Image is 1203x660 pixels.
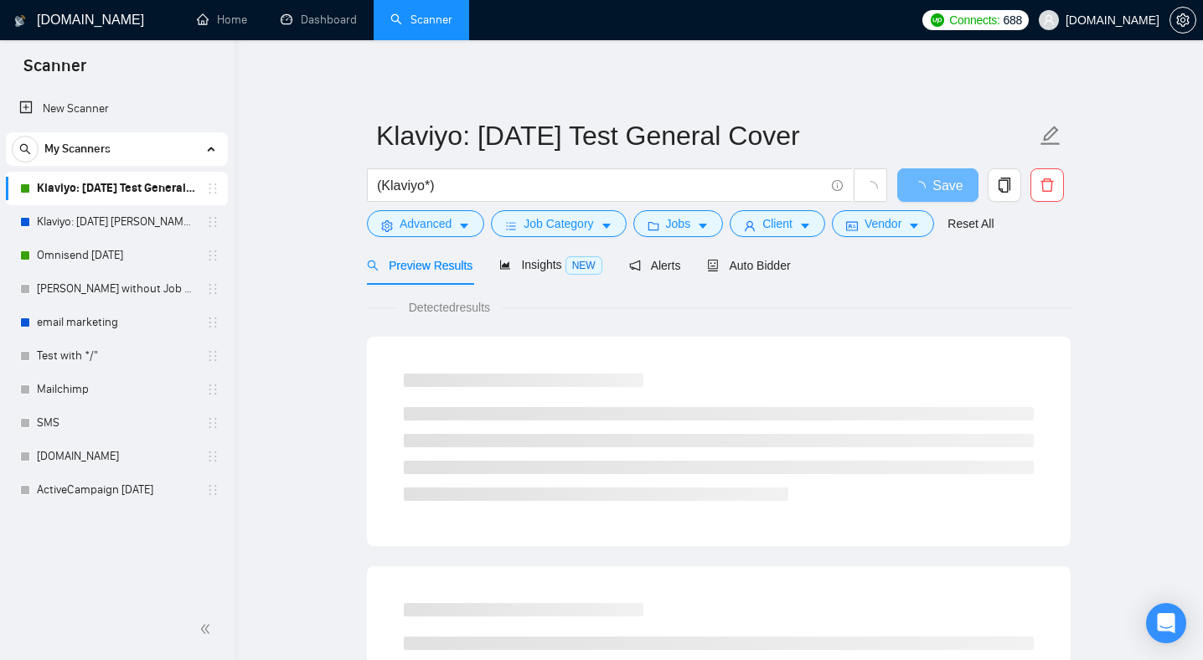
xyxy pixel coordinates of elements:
div: Open Intercom Messenger [1146,603,1186,643]
span: holder [206,182,219,195]
span: caret-down [697,219,709,232]
input: Scanner name... [376,115,1036,157]
a: Klaviyo: [DATE] [PERSON_NAME] [MEDICAL_DATA] [37,205,196,239]
span: edit [1040,125,1061,147]
span: Advanced [400,214,452,233]
button: delete [1030,168,1064,202]
a: SMS [37,406,196,440]
span: holder [206,349,219,363]
span: Connects: [949,11,999,29]
a: Omnisend [DATE] [37,239,196,272]
span: caret-down [458,219,470,232]
button: settingAdvancedcaret-down [367,210,484,237]
span: delete [1031,178,1063,193]
span: NEW [565,256,602,275]
button: search [12,136,39,162]
button: idcardVendorcaret-down [832,210,934,237]
span: search [367,260,379,271]
button: setting [1169,7,1196,34]
span: My Scanners [44,132,111,166]
span: Alerts [629,259,681,272]
a: [DOMAIN_NAME] [37,440,196,473]
a: Klaviyo: [DATE] Test General Cover [37,172,196,205]
span: holder [206,416,219,430]
span: holder [206,383,219,396]
span: setting [381,219,393,232]
span: Job Category [524,214,593,233]
a: ActiveCampaign [DATE] [37,473,196,507]
span: holder [206,282,219,296]
a: Reset All [947,214,994,233]
span: holder [206,483,219,497]
span: Detected results [397,298,502,317]
a: searchScanner [390,13,452,27]
a: setting [1169,13,1196,27]
a: homeHome [197,13,247,27]
span: Vendor [865,214,901,233]
span: Insights [499,258,601,271]
span: 688 [1004,11,1022,29]
img: logo [14,8,26,34]
span: Auto Bidder [707,259,790,272]
span: bars [505,219,517,232]
span: holder [206,316,219,329]
span: idcard [846,219,858,232]
button: Save [897,168,978,202]
button: copy [988,168,1021,202]
span: caret-down [799,219,811,232]
span: Client [762,214,793,233]
span: robot [707,260,719,271]
span: Scanner [10,54,100,89]
span: holder [206,450,219,463]
span: user [744,219,756,232]
span: caret-down [601,219,612,232]
a: Test with */" [37,339,196,373]
span: notification [629,260,641,271]
a: dashboardDashboard [281,13,357,27]
a: New Scanner [19,92,214,126]
span: setting [1170,13,1195,27]
a: Mailchimp [37,373,196,406]
span: double-left [199,621,216,637]
span: loading [912,181,932,194]
span: caret-down [908,219,920,232]
button: folderJobscaret-down [633,210,724,237]
span: loading [863,181,878,196]
span: info-circle [832,180,843,191]
img: upwork-logo.png [931,13,944,27]
span: search [13,143,38,155]
li: My Scanners [6,132,228,507]
input: Search Freelance Jobs... [377,175,824,196]
span: folder [648,219,659,232]
span: area-chart [499,259,511,271]
button: userClientcaret-down [730,210,825,237]
span: Jobs [666,214,691,233]
span: copy [989,178,1020,193]
span: holder [206,215,219,229]
span: Save [932,175,963,196]
span: holder [206,249,219,262]
a: email marketing [37,306,196,339]
li: New Scanner [6,92,228,126]
a: [PERSON_NAME] without Job Category [37,272,196,306]
span: user [1043,14,1055,26]
button: barsJob Categorycaret-down [491,210,626,237]
span: Preview Results [367,259,472,272]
